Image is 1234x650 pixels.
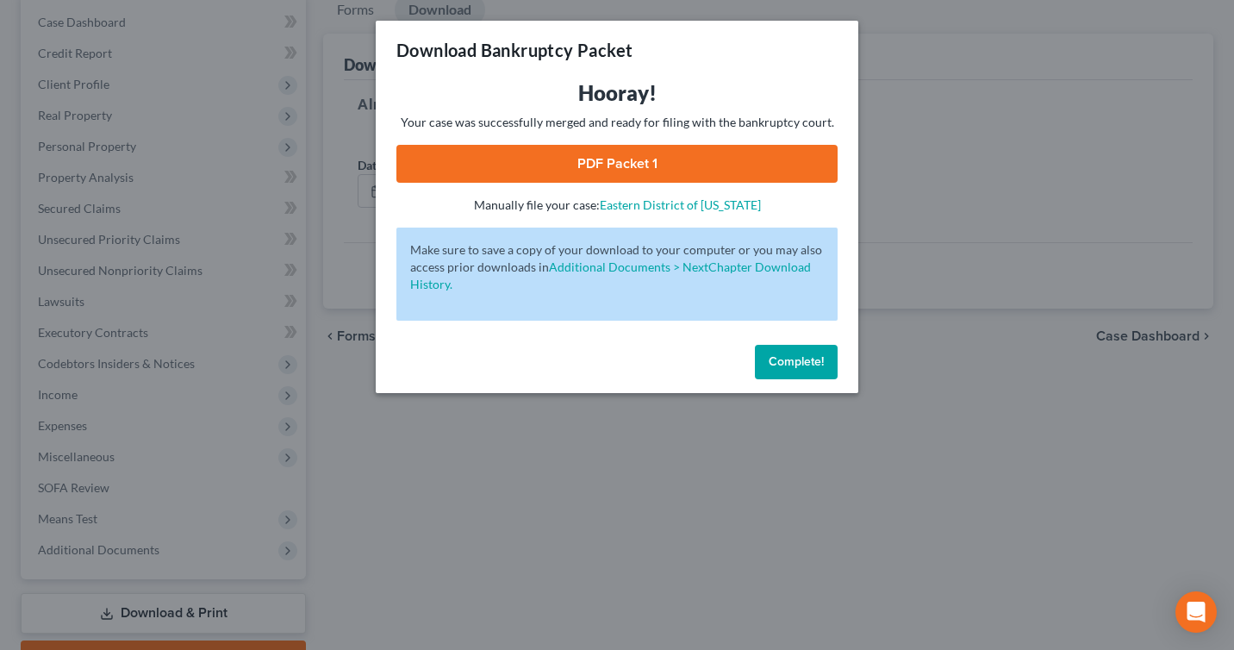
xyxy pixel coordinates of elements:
[396,38,633,62] h3: Download Bankruptcy Packet
[396,145,838,183] a: PDF Packet 1
[396,197,838,214] p: Manually file your case:
[600,197,761,212] a: Eastern District of [US_STATE]
[396,79,838,107] h3: Hooray!
[396,114,838,131] p: Your case was successfully merged and ready for filing with the bankruptcy court.
[769,354,824,369] span: Complete!
[410,259,811,291] a: Additional Documents > NextChapter Download History.
[410,241,824,293] p: Make sure to save a copy of your download to your computer or you may also access prior downloads in
[755,345,838,379] button: Complete!
[1175,591,1217,633] div: Open Intercom Messenger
